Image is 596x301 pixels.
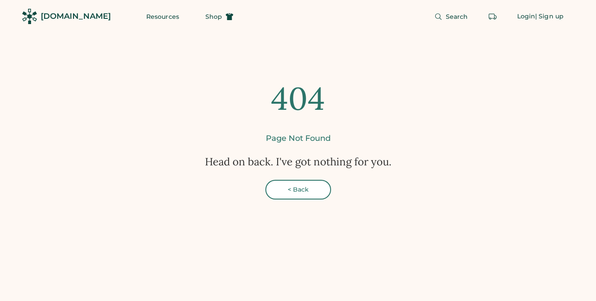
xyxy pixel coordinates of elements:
[265,180,331,199] button: < Back
[271,77,325,121] div: 404
[195,8,244,25] button: Shop
[266,133,331,144] div: Page Not Found
[205,154,391,169] div: Head on back. I've got nothing for you.
[136,8,190,25] button: Resources
[484,8,501,25] button: Retrieve an order
[41,11,111,22] div: [DOMAIN_NAME]
[535,12,564,21] div: | Sign up
[205,14,222,20] span: Shop
[446,14,468,20] span: Search
[517,12,536,21] div: Login
[22,9,37,24] img: Rendered Logo - Screens
[424,8,479,25] button: Search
